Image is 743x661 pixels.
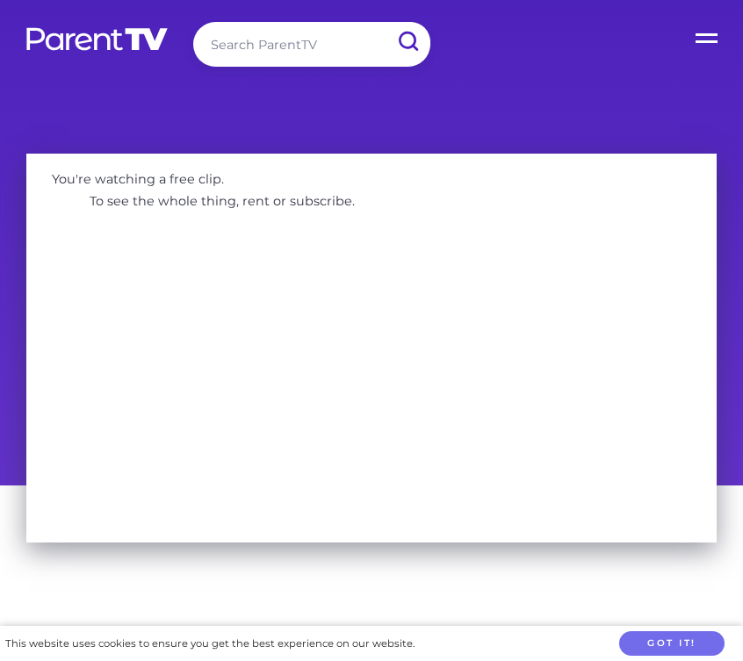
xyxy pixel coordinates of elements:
[5,635,415,653] div: This website uses cookies to ensure you get the best experience on our website.
[385,22,430,61] input: Submit
[193,22,430,67] input: Search ParentTV
[619,631,725,657] button: Got it!
[77,189,368,214] p: To see the whole thing, rent or subscribe.
[25,26,170,52] img: parenttv-logo-white.4c85aaf.svg
[39,166,236,191] p: You're watching a free clip.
